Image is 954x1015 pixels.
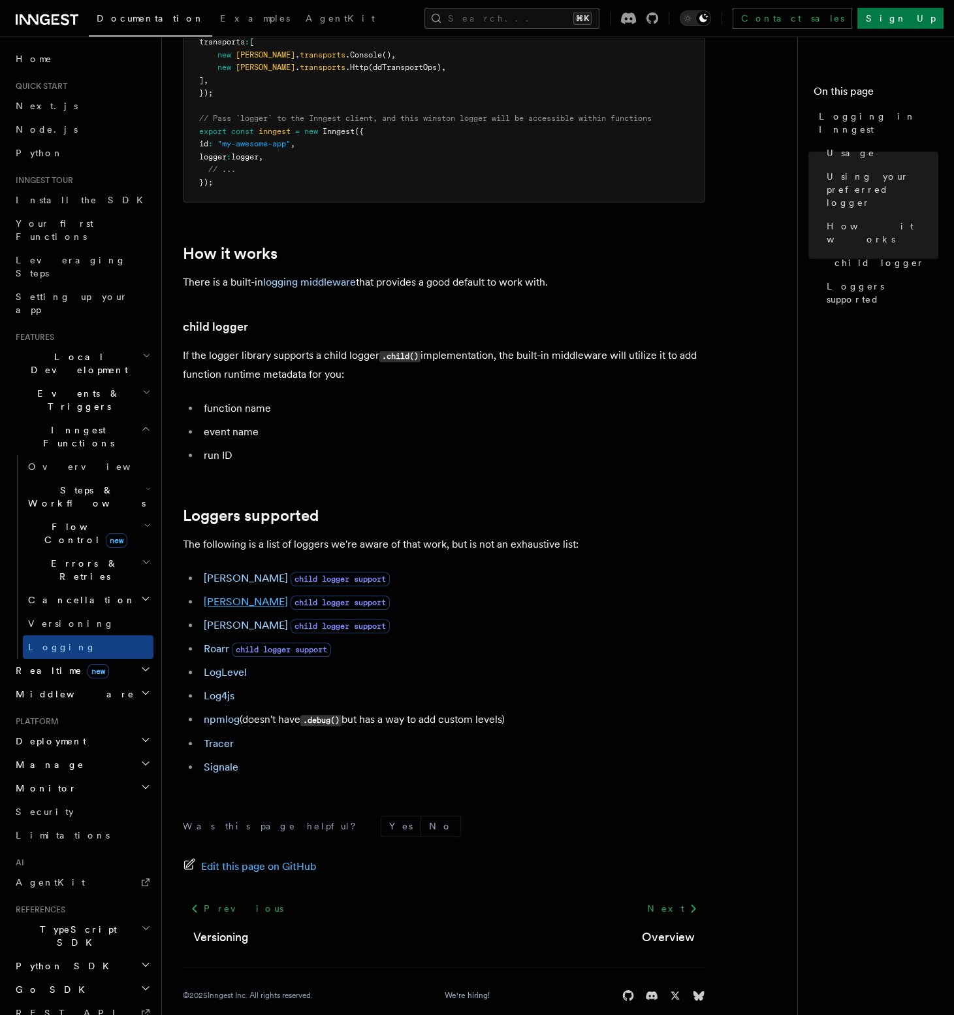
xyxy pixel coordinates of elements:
[306,13,375,24] span: AgentKit
[183,897,291,920] a: Previous
[10,387,142,413] span: Events & Triggers
[10,918,153,954] button: TypeScript SDK
[10,959,117,973] span: Python SDK
[573,12,592,25] kbd: ⌘K
[10,923,141,949] span: TypeScript SDK
[183,990,313,1001] div: © 2025 Inngest Inc. All rights reserved.
[827,280,938,306] span: Loggers supported
[245,37,249,46] span: :
[291,572,390,586] span: child logger support
[10,800,153,824] a: Security
[16,255,126,278] span: Leveraging Steps
[10,455,153,659] div: Inngest Functions
[23,588,153,612] button: Cancellation
[232,642,331,657] span: child logger support
[10,664,109,677] span: Realtime
[10,94,153,118] a: Next.js
[300,63,345,72] span: transports
[249,37,254,46] span: [
[10,688,135,701] span: Middleware
[857,8,944,29] a: Sign Up
[323,127,355,136] span: Inngest
[421,816,460,836] button: No
[183,507,319,525] a: Loggers supported
[10,729,153,753] button: Deployment
[28,642,96,652] span: Logging
[23,515,153,552] button: Flow Controlnew
[10,424,141,450] span: Inngest Functions
[217,50,231,59] span: new
[217,63,231,72] span: new
[445,990,490,1001] a: We're hiring!
[10,905,65,915] span: References
[23,478,153,515] button: Steps & Workflows
[814,105,938,141] a: Logging in Inngest
[827,220,938,246] span: How it works
[231,127,254,136] span: const
[10,350,142,376] span: Local Development
[10,857,24,868] span: AI
[10,776,153,800] button: Monitor
[28,618,114,629] span: Versioning
[10,382,153,418] button: Events & Triggers
[200,446,705,465] li: run ID
[733,8,852,29] a: Contact sales
[204,666,247,678] a: LogLevel
[16,830,110,840] span: Limitations
[16,807,74,817] span: Security
[345,50,382,59] span: .Console
[106,533,127,548] span: new
[16,291,128,315] span: Setting up your app
[199,37,245,46] span: transports
[204,713,240,725] a: npmlog
[23,557,142,583] span: Errors & Retries
[89,4,212,37] a: Documentation
[441,63,446,72] span: ,
[639,897,705,920] a: Next
[10,332,54,342] span: Features
[23,520,144,546] span: Flow Control
[835,256,925,269] span: child logger
[204,619,288,631] a: [PERSON_NAME]
[16,218,93,242] span: Your first Functions
[355,127,364,136] span: ({
[183,244,278,263] a: How it works
[381,816,421,836] button: Yes
[259,127,291,136] span: inngest
[382,50,391,59] span: ()
[10,682,153,706] button: Middleware
[680,10,711,26] button: Toggle dark mode
[199,127,227,136] span: export
[10,735,86,748] span: Deployment
[10,248,153,285] a: Leveraging Steps
[204,761,238,773] a: Signale
[10,118,153,141] a: Node.js
[183,535,705,554] p: The following is a list of loggers we're aware of that work, but is not an exhaustive list:
[821,141,938,165] a: Usage
[199,178,213,187] span: });
[10,418,153,455] button: Inngest Functions
[217,139,291,148] span: "my-awesome-app"
[28,461,163,472] span: Overview
[231,152,259,161] span: logger
[183,273,705,291] p: There is a built-in that provides a good default to work with.
[204,642,229,655] a: Roarr
[200,423,705,441] li: event name
[10,782,77,795] span: Monitor
[10,81,67,92] span: Quick start
[10,983,93,996] span: Go SDK
[291,619,390,633] span: child logger support
[183,820,365,833] p: Was this page helpful?
[16,101,78,111] span: Next.js
[827,170,938,209] span: Using your preferred logger
[183,857,317,876] a: Edit this page on GitHub
[304,127,318,136] span: new
[10,345,153,382] button: Local Development
[10,47,153,71] a: Home
[23,593,136,607] span: Cancellation
[295,127,300,136] span: =
[642,928,695,946] a: Overview
[220,13,290,24] span: Examples
[204,76,208,85] span: ,
[208,139,213,148] span: :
